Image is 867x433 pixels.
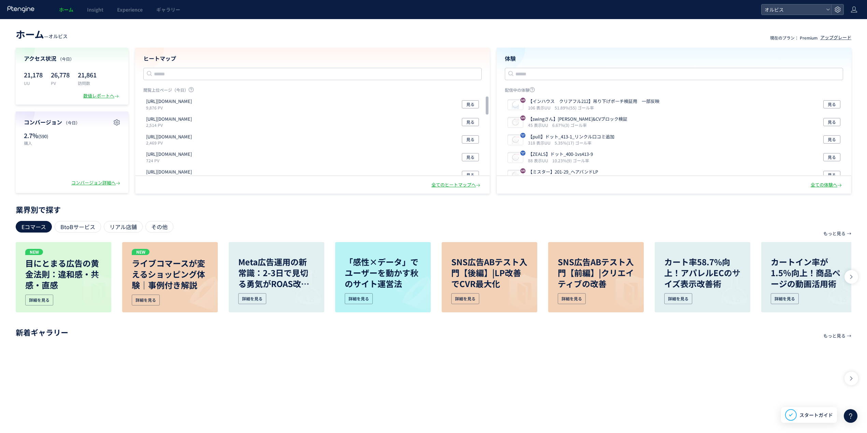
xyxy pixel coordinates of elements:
span: 見る [466,153,474,161]
div: Eコマース [16,221,52,233]
span: ホーム [59,6,73,13]
div: — [16,27,68,41]
img: image [495,270,537,312]
p: 「感性×データ」でユーザーを動かす秋のサイト運営法 [345,256,421,289]
p: SNS広告ABテスト入門【前編】|クリエイティブの改善 [558,256,634,289]
div: 詳細を見る [238,293,266,304]
p: 2.7% [24,131,69,140]
div: 詳細を見る [664,293,692,304]
div: その他 [145,221,173,233]
div: 詳細を見る [132,295,160,305]
span: （今日） [63,120,80,125]
p: https://pr.orbis.co.jp/special/31 [146,169,192,175]
p: NEW [25,249,43,255]
span: ホーム [16,27,44,41]
div: リアル店舗 [104,221,143,233]
p: 2,469 PV [146,140,195,146]
img: image [175,270,218,312]
p: PV [51,80,70,86]
p: 724 PV [146,158,195,163]
button: 見る [462,153,479,161]
div: 詳細を見る [451,293,479,304]
p: https://orbis.co.jp/order/thanks [146,134,192,140]
p: カート率58.7%向上！アパレルECのサイズ表示改善術 [664,256,741,289]
div: 数値レポートへ [83,93,120,99]
p: Meta広告運用の新常識：2-3日で見切る勇気がROAS改善の鍵 [238,256,315,289]
span: オルビス [48,33,68,40]
div: アップグレード [820,34,851,41]
p: 購入 [24,140,69,146]
button: 見る [462,100,479,108]
p: 業界別で探す [16,207,851,211]
div: コンバージョン詳細へ [71,180,122,186]
p: 現在のプラン： Premium [770,35,818,41]
p: 訪問数 [78,80,97,86]
p: 2,514 PV [146,122,195,128]
img: image [69,270,111,312]
p: もっと見る [823,228,845,239]
p: NEW [132,249,150,255]
div: 全てのヒートマップへ [431,182,482,188]
p: 21,178 [24,69,43,80]
button: 見る [462,135,479,144]
p: https://pr.orbis.co.jp/cosmetics/clearful/331 [146,116,192,122]
p: 目にとまる広告の黄金法則：違和感・共感・直感 [25,258,102,290]
span: 見る [466,118,474,126]
span: Experience [117,6,143,13]
span: オルビス [763,4,823,15]
div: 詳細を見る [345,293,373,304]
p: https://pr.orbis.co.jp/cosmetics/udot/100 [146,151,192,158]
span: Insight [87,6,103,13]
p: もっと見る [823,330,845,342]
span: スタートガイド [799,412,833,419]
p: ライブコマースが変えるショッピング体験｜事例付き解説 [132,258,208,290]
h4: コンバージョン [24,118,120,126]
p: → [847,228,851,239]
button: 見る [462,171,479,179]
p: 700 PV [146,175,195,181]
p: 閲覧上位ページ（今日） [143,87,482,95]
p: 21,861 [78,69,97,80]
p: カートイン率が1.5％向上！商品ページの動画活用術 [771,256,847,289]
span: 見る [466,135,474,144]
p: 9,876 PV [146,105,195,110]
span: （今日） [58,56,74,62]
p: SNS広告ABテスト入門【後編】|LP改善でCVR最大化 [451,256,528,289]
img: image [814,270,857,312]
button: 見る [462,118,479,126]
div: 詳細を見る [25,295,53,305]
div: 詳細を見る [558,293,586,304]
p: → [847,330,851,342]
p: 26,778 [51,69,70,80]
img: image [282,270,324,312]
img: image [708,270,750,312]
img: image [388,270,431,312]
p: 新着ギャラリー [16,330,851,334]
p: https://pr.orbis.co.jp/cosmetics/u/100 [146,98,192,105]
h4: ヒートマップ [143,55,482,62]
span: (590) [38,133,48,139]
div: 詳細を見る [771,293,799,304]
span: 見る [466,100,474,108]
p: UU [24,80,43,86]
img: image [601,270,644,312]
span: 見る [466,171,474,179]
span: ギャラリー [156,6,180,13]
div: BtoBサービス [55,221,101,233]
h4: アクセス状況 [24,55,120,62]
